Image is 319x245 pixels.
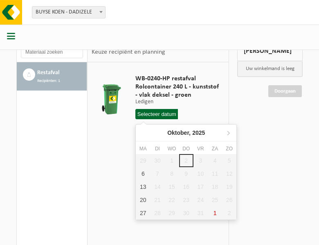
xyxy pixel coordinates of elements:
[268,85,302,97] a: Doorgaan
[136,193,150,206] div: 20
[193,145,208,153] div: vr
[17,62,87,91] button: Restafval Recipiënten: 1
[37,68,59,77] span: Restafval
[165,145,179,153] div: wo
[136,180,150,193] div: 13
[135,109,178,119] input: Selecteer datum
[32,7,105,18] span: BUYSE KOEN - DADIZELE
[222,145,236,153] div: zo
[150,145,164,153] div: di
[32,6,106,18] span: BUYSE KOEN - DADIZELE
[136,145,150,153] div: ma
[136,167,150,180] div: 6
[136,206,150,220] div: 27
[179,145,193,153] div: do
[135,83,220,99] span: Rolcontainer 240 L - kunststof - vlak deksel - groen
[135,75,220,83] span: WB-0240-HP restafval
[164,126,208,139] div: Oktober,
[192,130,205,136] i: 2025
[208,145,222,153] div: za
[237,41,303,61] div: [PERSON_NAME]
[238,61,302,77] p: Uw winkelmand is leeg
[37,77,60,84] span: Recipiënten: 1
[88,42,169,62] div: Keuze recipiënt en planning
[135,99,220,105] p: Ledigen
[21,46,83,58] input: Materiaal zoeken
